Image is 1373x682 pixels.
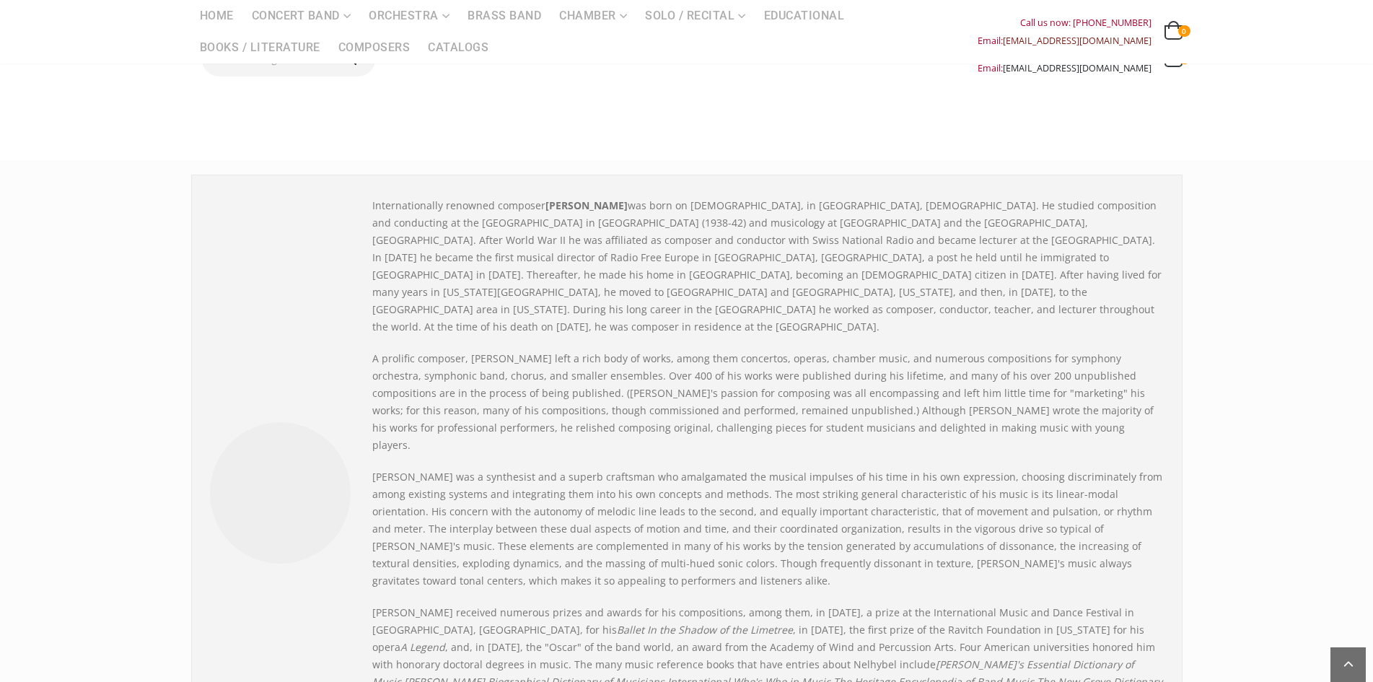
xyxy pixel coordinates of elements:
[617,623,793,637] em: Ballet In the Shadow of the Limetree
[1003,62,1152,74] a: [EMAIL_ADDRESS][DOMAIN_NAME]
[191,32,329,64] a: Books / Literature
[372,350,1164,454] p: A prolific composer, [PERSON_NAME] left a rich body of works, among them concertos, operas, chamb...
[330,32,419,64] a: Composers
[978,59,1152,77] div: Email:
[372,197,1164,336] p: Internationally renowned composer was born on [DEMOGRAPHIC_DATA], in [GEOGRAPHIC_DATA], [DEMOGRAP...
[372,468,1164,590] p: [PERSON_NAME] was a synthesist and a superb craftsman who amalgamated the musical impulses of his...
[400,640,445,654] em: A Legend
[1003,35,1152,47] a: [EMAIL_ADDRESS][DOMAIN_NAME]
[1178,25,1190,37] span: 0
[545,198,628,212] strong: [PERSON_NAME]
[978,32,1152,50] div: Email:
[978,14,1152,32] div: Call us now: [PHONE_NUMBER]
[419,32,497,64] a: Catalogs
[210,422,351,563] img: Vaclav Nelhybel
